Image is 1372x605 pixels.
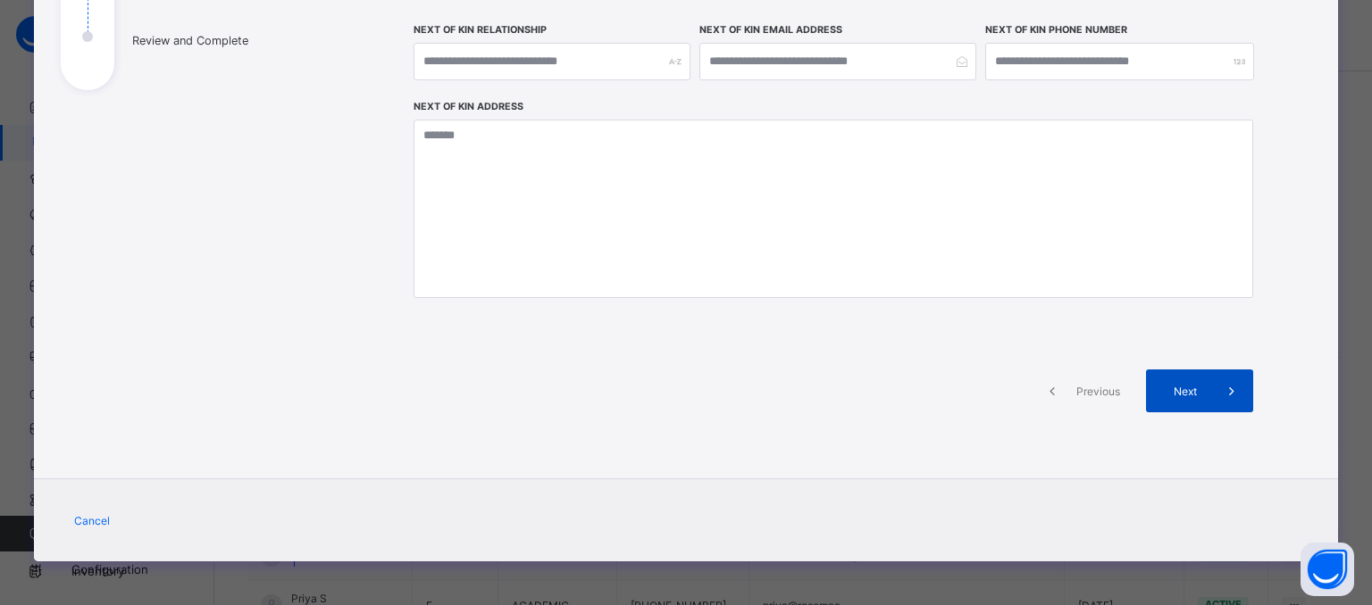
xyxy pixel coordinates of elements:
span: Cancel [74,514,110,527]
label: Next of Kin Phone Number [985,24,1127,36]
span: Previous [1074,385,1123,398]
label: Next of Kin Relationship [414,24,547,36]
label: Next of Kin Address [414,101,523,112]
button: Open asap [1301,543,1354,596]
span: Next [1159,385,1210,398]
label: Next of Kin Email Address [699,24,842,36]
